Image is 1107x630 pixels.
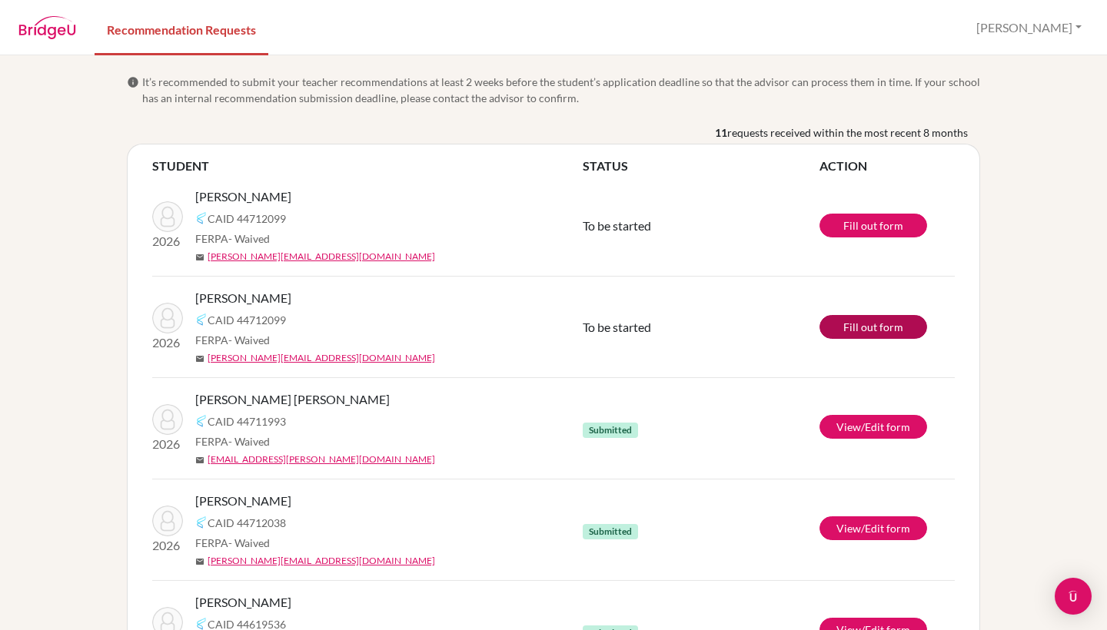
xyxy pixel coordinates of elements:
span: - Waived [228,333,270,346]
span: mail [195,253,204,262]
p: 2026 [152,435,183,453]
a: [PERSON_NAME][EMAIL_ADDRESS][DOMAIN_NAME] [208,554,435,568]
span: FERPA [195,535,270,551]
a: Recommendation Requests [95,2,268,55]
img: Chaves Romero, Ignacio Jesus [152,404,183,435]
span: [PERSON_NAME] [195,593,291,612]
span: CAID 44711993 [208,413,286,429]
img: Orduz, Natalia [152,303,183,333]
span: [PERSON_NAME] [195,492,291,510]
div: Open Intercom Messenger [1055,578,1092,615]
img: Common App logo [195,516,208,529]
span: CAID 44712099 [208,211,286,227]
img: Common App logo [195,212,208,224]
span: To be started [583,320,651,334]
span: FERPA [195,230,270,247]
span: FERPA [195,332,270,348]
img: Common App logo [195,618,208,630]
span: It’s recommended to submit your teacher recommendations at least 2 weeks before the student’s app... [142,74,980,106]
span: mail [195,456,204,465]
span: FERPA [195,433,270,449]
img: Common App logo [195,313,208,326]
th: STATUS [583,157,819,175]
a: [EMAIL_ADDRESS][PERSON_NAME][DOMAIN_NAME] [208,453,435,466]
span: Submitted [583,423,638,438]
b: 11 [715,124,727,141]
span: - Waived [228,232,270,245]
a: [PERSON_NAME][EMAIL_ADDRESS][DOMAIN_NAME] [208,351,435,365]
span: - Waived [228,536,270,549]
th: ACTION [819,157,955,175]
a: View/Edit form [819,415,927,439]
img: Rudelman, Joana [152,506,183,536]
img: BridgeU logo [18,16,76,39]
a: Fill out form [819,214,927,237]
a: Fill out form [819,315,927,339]
img: Common App logo [195,415,208,427]
a: View/Edit form [819,516,927,540]
th: STUDENT [152,157,583,175]
span: requests received within the most recent 8 months [727,124,968,141]
span: mail [195,557,204,566]
a: [PERSON_NAME][EMAIL_ADDRESS][DOMAIN_NAME] [208,250,435,264]
span: - Waived [228,435,270,448]
p: 2026 [152,232,183,250]
span: [PERSON_NAME] [195,187,291,206]
button: [PERSON_NAME] [969,13,1089,42]
p: 2026 [152,536,183,555]
span: info [127,76,139,88]
span: CAID 44712038 [208,515,286,531]
span: [PERSON_NAME] [195,289,291,307]
span: mail [195,354,204,363]
img: Orduz, Natalia [152,201,183,232]
span: To be started [583,218,651,233]
span: CAID 44712099 [208,312,286,328]
span: [PERSON_NAME] [PERSON_NAME] [195,390,390,409]
p: 2026 [152,333,183,352]
span: Submitted [583,524,638,539]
